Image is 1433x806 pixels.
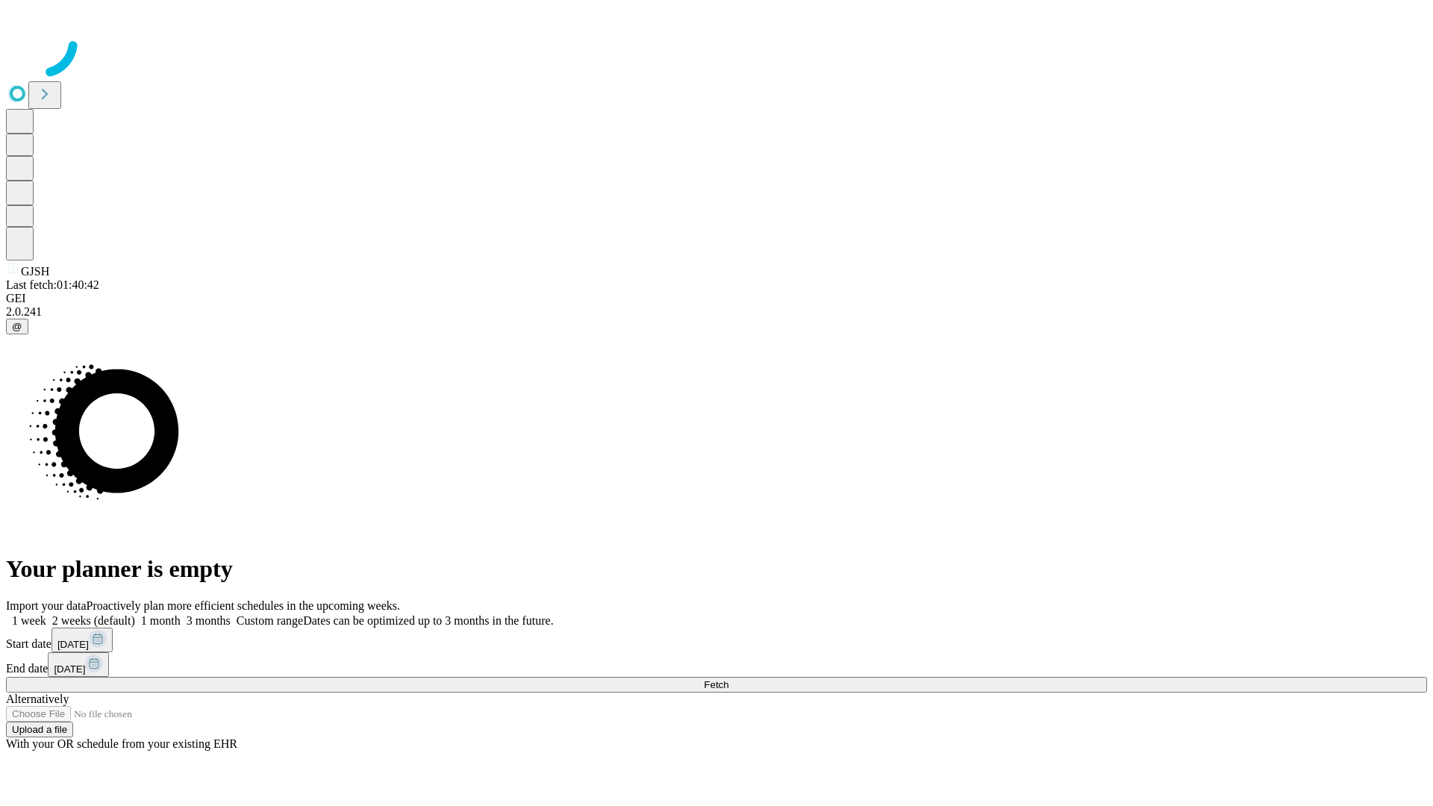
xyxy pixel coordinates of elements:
[141,614,181,627] span: 1 month
[57,639,89,650] span: [DATE]
[6,652,1427,677] div: End date
[6,677,1427,693] button: Fetch
[54,663,85,675] span: [DATE]
[6,555,1427,583] h1: Your planner is empty
[52,614,135,627] span: 2 weeks (default)
[6,722,73,737] button: Upload a file
[6,278,99,291] span: Last fetch: 01:40:42
[303,614,553,627] span: Dates can be optimized up to 3 months in the future.
[6,628,1427,652] div: Start date
[704,679,728,690] span: Fetch
[12,321,22,332] span: @
[6,319,28,334] button: @
[48,652,109,677] button: [DATE]
[187,614,231,627] span: 3 months
[6,693,69,705] span: Alternatively
[12,614,46,627] span: 1 week
[237,614,303,627] span: Custom range
[51,628,113,652] button: [DATE]
[6,305,1427,319] div: 2.0.241
[6,599,87,612] span: Import your data
[21,265,49,278] span: GJSH
[6,292,1427,305] div: GEI
[6,737,237,750] span: With your OR schedule from your existing EHR
[87,599,400,612] span: Proactively plan more efficient schedules in the upcoming weeks.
